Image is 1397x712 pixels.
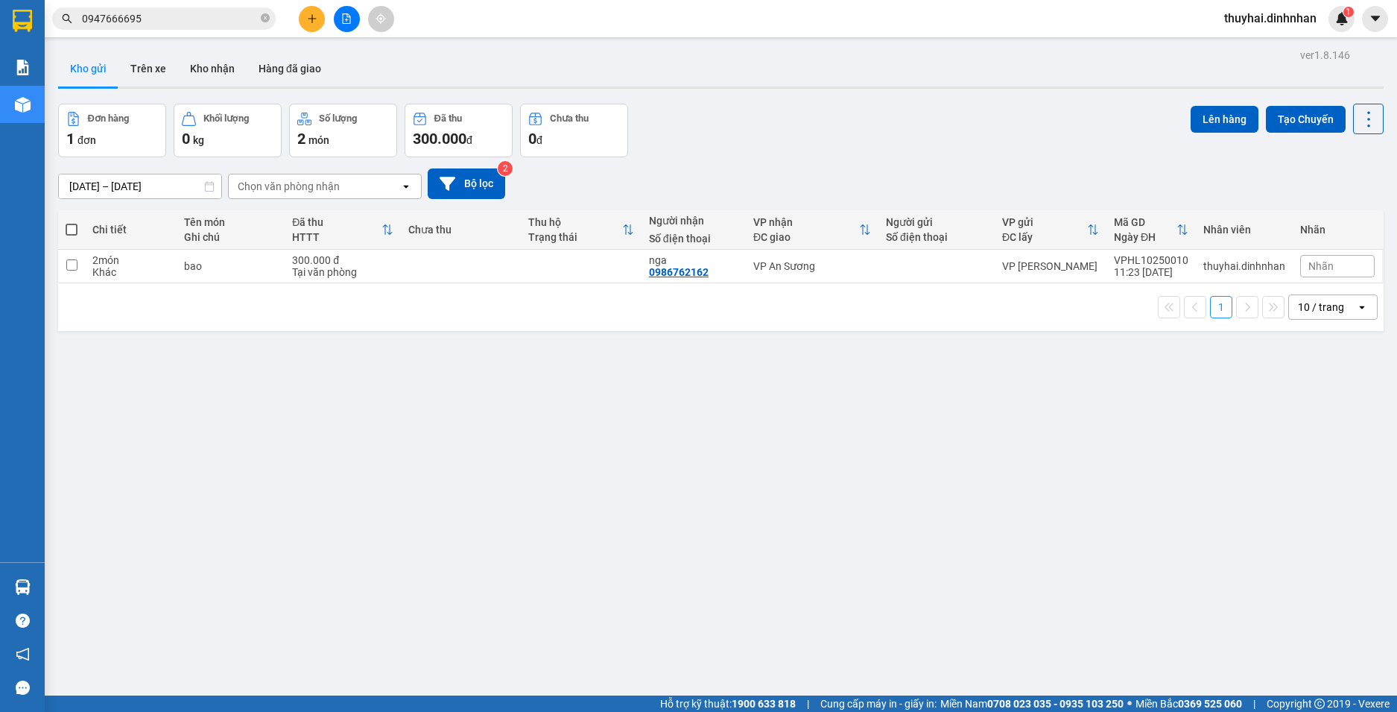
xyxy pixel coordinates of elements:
[649,233,738,245] div: Số điện thoại
[15,60,31,75] img: solution-icon
[16,681,30,695] span: message
[319,113,357,124] div: Số lượng
[660,696,796,712] span: Hỗ trợ kỹ thuật:
[1106,210,1196,250] th: Toggle SortBy
[59,174,221,198] input: Select a date range.
[247,51,333,86] button: Hàng đã giao
[58,51,118,86] button: Kho gửi
[184,216,277,228] div: Tên món
[238,179,340,194] div: Chọn văn phòng nhận
[292,254,393,266] div: 300.000 đ
[434,113,462,124] div: Đã thu
[62,13,72,24] span: search
[746,210,878,250] th: Toggle SortBy
[820,696,937,712] span: Cung cấp máy in - giấy in:
[16,647,30,661] span: notification
[1212,9,1328,28] span: thuyhai.dinhnhan
[289,104,397,157] button: Số lượng2món
[995,210,1106,250] th: Toggle SortBy
[1300,47,1350,63] div: ver 1.8.146
[261,12,270,26] span: close-circle
[528,231,621,243] div: Trạng thái
[1210,296,1232,318] button: 1
[1346,7,1351,17] span: 1
[58,104,166,157] button: Đơn hàng1đơn
[528,216,621,228] div: Thu hộ
[413,130,466,148] span: 300.000
[466,134,472,146] span: đ
[285,210,401,250] th: Toggle SortBy
[732,698,796,710] strong: 1900 633 818
[1114,266,1188,278] div: 11:23 [DATE]
[1191,106,1258,133] button: Lên hàng
[66,130,75,148] span: 1
[292,216,381,228] div: Đã thu
[297,130,305,148] span: 2
[1127,701,1132,707] span: ⚪️
[368,6,394,32] button: aim
[1362,6,1388,32] button: caret-down
[550,113,589,124] div: Chưa thu
[886,231,987,243] div: Số điện thoại
[203,113,249,124] div: Khối lượng
[184,260,277,272] div: bao
[1300,224,1375,236] div: Nhãn
[521,210,641,250] th: Toggle SortBy
[405,104,513,157] button: Đã thu300.000đ
[1253,696,1255,712] span: |
[498,161,513,176] sup: 2
[15,97,31,113] img: warehouse-icon
[16,614,30,628] span: question-circle
[184,231,277,243] div: Ghi chú
[15,579,31,595] img: warehouse-icon
[753,260,871,272] div: VP An Sương
[308,134,329,146] span: món
[92,266,169,278] div: Khác
[400,180,412,192] svg: open
[261,13,270,22] span: close-circle
[753,231,859,243] div: ĐC giao
[940,696,1124,712] span: Miền Nam
[987,698,1124,710] strong: 0708 023 035 - 0935 103 250
[193,134,204,146] span: kg
[92,254,169,266] div: 2 món
[408,224,513,236] div: Chưa thu
[807,696,809,712] span: |
[299,6,325,32] button: plus
[528,130,536,148] span: 0
[753,216,859,228] div: VP nhận
[1178,698,1242,710] strong: 0369 525 060
[1114,231,1176,243] div: Ngày ĐH
[1335,12,1349,25] img: icon-new-feature
[649,266,709,278] div: 0986762162
[886,216,987,228] div: Người gửi
[341,13,352,24] span: file-add
[1002,260,1099,272] div: VP [PERSON_NAME]
[649,215,738,227] div: Người nhận
[92,224,169,236] div: Chi tiết
[1343,7,1354,17] sup: 1
[1298,300,1344,315] div: 10 / trang
[118,51,178,86] button: Trên xe
[88,113,129,124] div: Đơn hàng
[307,13,317,24] span: plus
[649,254,738,266] div: nga
[334,6,360,32] button: file-add
[1002,231,1087,243] div: ĐC lấy
[536,134,542,146] span: đ
[1135,696,1242,712] span: Miền Bắc
[1002,216,1087,228] div: VP gửi
[292,231,381,243] div: HTTT
[1203,224,1285,236] div: Nhân viên
[1114,254,1188,266] div: VPHL10250010
[1356,301,1368,313] svg: open
[1314,699,1325,709] span: copyright
[174,104,282,157] button: Khối lượng0kg
[82,10,258,27] input: Tìm tên, số ĐT hoặc mã đơn
[178,51,247,86] button: Kho nhận
[428,168,505,199] button: Bộ lọc
[1266,106,1346,133] button: Tạo Chuyến
[292,266,393,278] div: Tại văn phòng
[1203,260,1285,272] div: thuyhai.dinhnhan
[520,104,628,157] button: Chưa thu0đ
